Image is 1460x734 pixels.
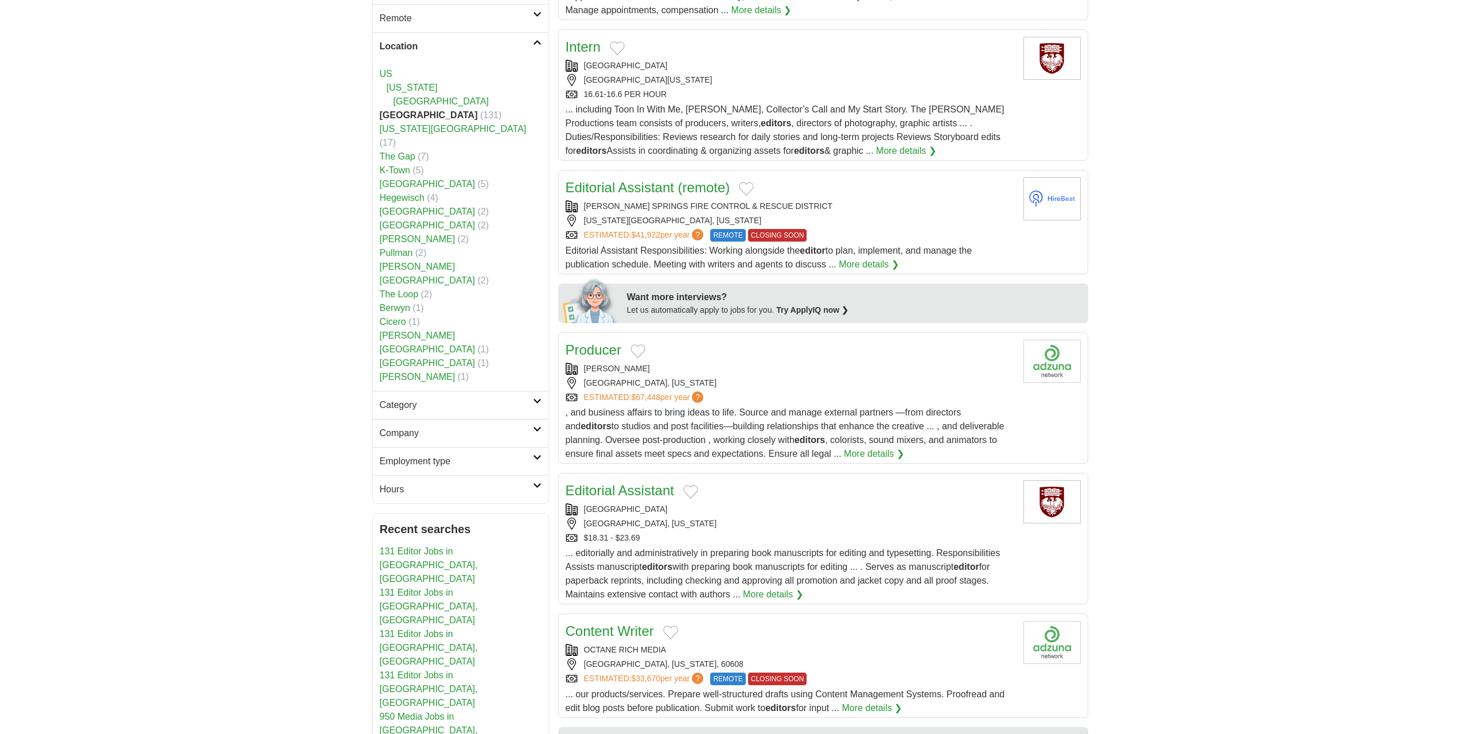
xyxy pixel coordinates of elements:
span: ? [692,391,703,403]
a: [GEOGRAPHIC_DATA] [380,220,476,230]
a: [US_STATE] [387,83,438,92]
h2: Category [380,398,533,412]
strong: editors [642,562,672,572]
div: [US_STATE][GEOGRAPHIC_DATA], [US_STATE] [566,215,1014,227]
a: 131 Editor Jobs in [GEOGRAPHIC_DATA], [GEOGRAPHIC_DATA] [380,546,478,584]
img: Company logo [1023,177,1081,220]
span: (2) [478,207,489,216]
span: (2) [478,220,489,230]
strong: editors [794,146,824,156]
button: Add to favorite jobs [739,182,754,196]
a: Editorial Assistant [566,483,674,498]
a: Editorial Assistant (remote) [566,180,730,195]
a: Hegewisch [380,193,425,203]
a: Employment type [373,447,548,475]
a: [GEOGRAPHIC_DATA] [584,61,668,70]
a: More details ❯ [839,258,899,271]
button: Add to favorite jobs [610,41,625,55]
span: (2) [421,289,433,299]
a: [GEOGRAPHIC_DATA] [380,207,476,216]
span: CLOSING SOON [748,673,807,685]
img: Company logo [1023,621,1081,664]
div: [GEOGRAPHIC_DATA], [US_STATE], 60608 [566,658,1014,670]
strong: editor [953,562,979,572]
a: Intern [566,39,601,55]
a: Berwyn [380,303,410,313]
button: Add to favorite jobs [683,485,698,499]
h2: Remote [380,11,533,25]
a: ESTIMATED:$67,448per year? [584,391,706,403]
div: [GEOGRAPHIC_DATA], [US_STATE] [566,377,1014,389]
span: (4) [427,193,438,203]
a: Pullman [380,248,413,258]
span: (1) [412,303,424,313]
a: 131 Editor Jobs in [GEOGRAPHIC_DATA], [GEOGRAPHIC_DATA] [380,670,478,708]
h2: Hours [380,483,533,496]
h2: Employment type [380,455,533,468]
span: ? [692,229,703,240]
strong: editors [581,421,611,431]
span: (5) [478,179,489,189]
a: [GEOGRAPHIC_DATA] [380,179,476,189]
a: Location [373,32,548,60]
span: ? [692,673,703,684]
a: [GEOGRAPHIC_DATA] [380,358,476,368]
a: More details ❯ [844,447,904,461]
span: (2) [458,234,469,244]
a: 131 Editor Jobs in [GEOGRAPHIC_DATA], [GEOGRAPHIC_DATA] [380,629,478,666]
button: Add to favorite jobs [630,344,645,358]
div: Want more interviews? [627,290,1081,304]
a: Content Writer [566,623,654,639]
span: (2) [478,275,489,285]
a: ESTIMATED:$33,670per year? [584,673,706,685]
span: REMOTE [710,673,745,685]
span: (17) [380,138,396,147]
a: Category [373,391,548,419]
a: ESTIMATED:$41,922per year? [584,229,706,242]
img: Company logo [1023,340,1081,383]
span: CLOSING SOON [748,229,807,242]
a: US [380,69,392,79]
a: [GEOGRAPHIC_DATA] [394,96,489,106]
div: [GEOGRAPHIC_DATA], [US_STATE] [566,518,1014,530]
div: 16.61-16.6 PER HOUR [566,88,1014,100]
div: OCTANE RICH MEDIA [566,644,1014,656]
a: Producer [566,342,621,358]
span: (7) [418,152,429,161]
a: Cicero [380,317,406,327]
h2: Company [380,426,533,440]
a: More details ❯ [876,144,936,158]
span: ... including Toon In With Me, [PERSON_NAME], Collector’s Call and My Start Story. The [PERSON_NA... [566,104,1005,156]
strong: editors [765,703,796,713]
span: (1) [478,344,489,354]
strong: editors [761,118,791,128]
span: Editorial Assistant Responsibilities: Working alongside the to plan, implement, and manage the pu... [566,246,972,269]
a: [PERSON_NAME] [380,372,455,382]
img: apply-iq-scientist.png [563,277,618,323]
a: More details ❯ [743,588,803,601]
span: (5) [412,165,424,175]
a: [PERSON_NAME][GEOGRAPHIC_DATA] [380,262,476,285]
div: [GEOGRAPHIC_DATA][US_STATE] [566,74,1014,86]
h2: Recent searches [380,521,542,538]
strong: editors [576,146,606,156]
span: (1) [408,317,420,327]
span: REMOTE [710,229,745,242]
span: $67,448 [631,393,660,402]
a: Hours [373,475,548,503]
a: [PERSON_NAME] [380,234,455,244]
div: $18.31 - $23.69 [566,532,1014,544]
a: Company [373,419,548,447]
a: [US_STATE][GEOGRAPHIC_DATA] [380,124,527,134]
strong: [GEOGRAPHIC_DATA] [380,110,478,120]
a: More details ❯ [842,701,902,715]
a: More details ❯ [731,3,792,17]
a: [GEOGRAPHIC_DATA] [584,504,668,514]
span: (1) [478,358,489,368]
span: (2) [415,248,427,258]
a: [PERSON_NAME][GEOGRAPHIC_DATA] [380,331,476,354]
strong: editors [795,435,825,445]
span: ... editorially and administratively in preparing book manuscripts for editing and typesetting. R... [566,548,1000,599]
a: K-Town [380,165,410,175]
a: The Gap [380,152,415,161]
